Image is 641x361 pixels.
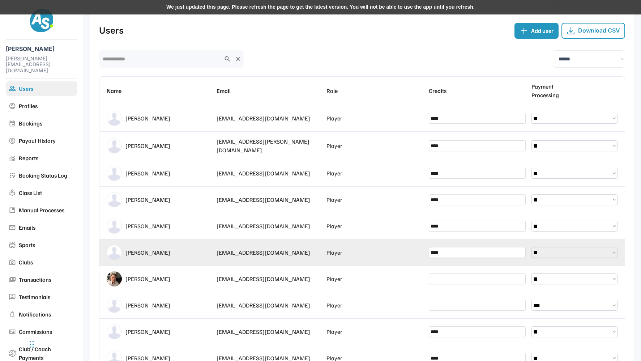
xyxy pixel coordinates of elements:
[125,301,211,310] div: [PERSON_NAME]
[9,241,16,249] img: stadium_24dp_909090_FILL0_wght400_GRAD0_opsz24.svg
[19,188,74,197] div: Class List
[9,189,16,196] img: local_library_24dp_909090_FILL0_wght400_GRAD0_opsz24.svg
[217,137,321,154] div: [EMAIL_ADDRESS][PERSON_NAME][DOMAIN_NAME]
[429,86,526,95] div: Credits
[217,327,321,336] div: [EMAIL_ADDRESS][DOMAIN_NAME]
[19,154,74,162] div: Reports
[578,27,620,34] div: Download CSV
[9,259,16,266] img: party_mode_24dp_909090_FILL0_wght400_GRAD0_opsz24.svg
[9,102,16,110] img: account_circle_24dp_909090_FILL0_wght400_GRAD0_opsz24.svg
[326,169,342,178] div: Player
[326,275,342,283] div: Player
[9,207,16,214] img: developer_guide_24dp_909090_FILL0_wght400_GRAD0_opsz24.svg
[9,137,16,144] img: paid_24dp_909090_FILL0_wght400_GRAD0_opsz24.svg
[19,136,74,145] div: Payout History
[30,9,53,32] img: AS-100x100%402x.png
[107,86,211,95] div: Name
[9,120,16,127] img: event_24dp_909090_FILL0_wght400_GRAD0_opsz24.svg
[326,301,342,310] div: Player
[19,275,74,284] div: Transactions
[217,248,321,257] div: [EMAIL_ADDRESS][DOMAIN_NAME]
[217,114,321,123] div: [EMAIL_ADDRESS][DOMAIN_NAME]
[125,222,211,230] div: [PERSON_NAME]
[125,141,211,150] div: [PERSON_NAME]
[326,86,423,95] div: Role
[326,248,342,257] div: Player
[326,222,342,230] div: Player
[19,102,74,110] div: Profiles
[19,327,74,336] div: Commissions
[217,195,321,204] div: [EMAIL_ADDRESS][DOMAIN_NAME]
[125,248,211,257] div: [PERSON_NAME]
[99,24,124,37] div: Users
[217,275,321,283] div: [EMAIL_ADDRESS][DOMAIN_NAME]
[9,85,16,92] img: group_24dp_2596BE_FILL0_wght400_GRAD0_opsz24.svg
[9,154,16,162] img: monitoring_24dp_909090_FILL0_wght400_GRAD0_opsz24.svg
[326,114,342,123] div: Player
[125,195,211,204] div: [PERSON_NAME]
[19,258,74,267] div: Clubs
[9,276,16,283] img: payments_24dp_909090_FILL0_wght400_GRAD0_opsz24.svg
[531,82,618,99] div: Payment Processing
[19,310,74,319] div: Notifications
[125,114,211,123] div: [PERSON_NAME]
[125,169,211,178] div: [PERSON_NAME]
[9,293,16,301] img: 3p_24dp_909090_FILL0_wght400_GRAD0_opsz24.svg
[125,275,211,283] div: [PERSON_NAME]
[19,223,74,232] div: Emails
[326,141,342,150] div: Player
[217,86,321,95] div: Email
[19,206,74,215] div: Manual Processes
[326,195,342,204] div: Player
[19,119,74,128] div: Bookings
[326,327,342,336] div: Player
[6,46,77,52] div: [PERSON_NAME]
[217,169,321,178] div: [EMAIL_ADDRESS][DOMAIN_NAME]
[125,327,211,336] div: [PERSON_NAME]
[19,293,74,301] div: Testimonials
[19,171,74,180] div: Booking Status Log
[9,224,16,231] img: mail_24dp_909090_FILL0_wght400_GRAD0_opsz24.svg
[9,311,16,318] img: notifications_24dp_909090_FILL0_wght400_GRAD0_opsz24.svg
[217,222,321,230] div: [EMAIL_ADDRESS][DOMAIN_NAME]
[531,26,554,35] div: Add user
[9,172,16,179] img: app_registration_24dp_909090_FILL0_wght400_GRAD0_opsz24.svg
[217,301,321,310] div: [EMAIL_ADDRESS][DOMAIN_NAME]
[19,241,74,249] div: Sports
[19,84,74,93] div: Users
[6,56,77,74] div: [PERSON_NAME][EMAIL_ADDRESS][DOMAIN_NAME]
